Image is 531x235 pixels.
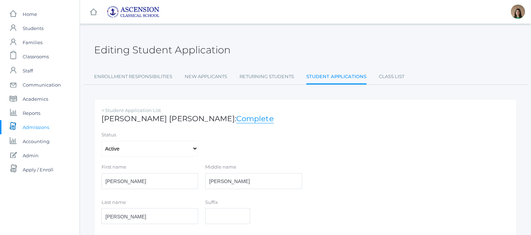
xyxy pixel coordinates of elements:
[23,49,49,64] span: Classrooms
[239,70,294,84] a: Returning Students
[23,120,49,134] span: Admissions
[106,6,160,18] img: 2_ascension-logo-blue.jpg
[306,70,366,85] a: Student Applications
[23,64,33,78] span: Staff
[102,164,126,171] label: First name
[236,114,274,123] a: Complete
[94,45,231,55] h2: Editing Student Application
[511,5,525,19] div: Jenna Adams
[23,163,53,177] span: Apply / Enroll
[102,114,509,123] h1: [PERSON_NAME] [PERSON_NAME]
[23,92,48,106] span: Academics
[23,134,50,148] span: Accounting
[23,7,37,21] span: Home
[23,106,40,120] span: Reports
[23,148,39,163] span: Admin
[23,35,42,49] span: Families
[94,70,172,84] a: Enrollment Responsibilities
[185,70,227,84] a: New Applicants
[379,70,404,84] a: Class List
[23,21,44,35] span: Students
[205,164,236,171] label: Middle name
[102,131,116,139] label: Status
[102,199,126,206] label: Last name
[205,199,218,206] label: Suffix
[235,114,274,123] span: :
[23,78,61,92] span: Communication
[102,107,161,113] a: < Student Application List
